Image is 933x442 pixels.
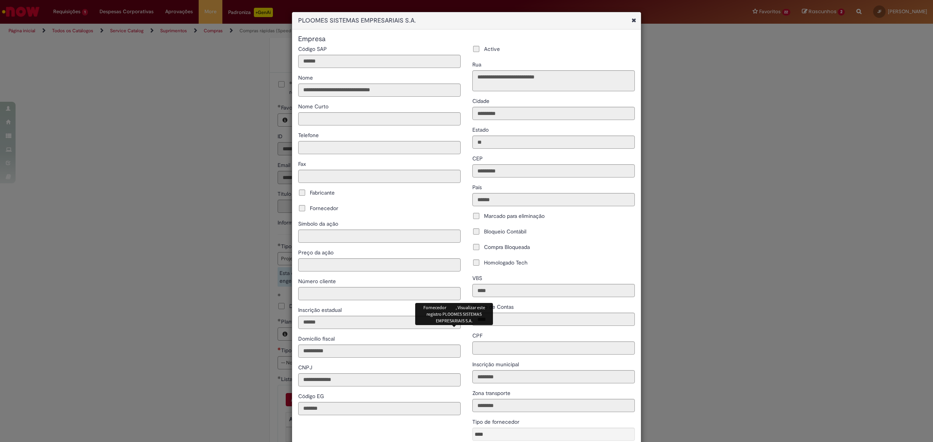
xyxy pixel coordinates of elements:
input: Cidade [472,107,635,120]
label: Se este perfil for um perfil de fabricante [298,189,335,197]
input: Símbolo da ação [298,230,461,243]
input: Zona transporte [472,399,635,412]
span: Somente leitura - Seu número de telefone [298,132,320,139]
span: Somente leitura - Seu CEP [472,155,484,162]
span: Empresa [298,35,325,44]
span: Somente leitura - Zona transporte [472,390,512,397]
span: Somente leitura - Nome de sua empresa [298,74,314,81]
input: VBS [472,284,635,297]
input: Nome [298,84,461,97]
span: Somente leitura - Inscrição estadual [298,306,343,313]
span: Active [484,45,500,53]
span: Somente leitura - CPF [472,332,484,339]
span: Somente leitura - Código EG [298,393,325,400]
i: Fechar Janela [627,12,641,29]
input: Domicílio fiscal [298,345,461,358]
span: Somente leitura - Seu preço da ação [298,249,335,256]
label: Se este perfil for um perfil de fornecedor [298,204,338,212]
span: Somente leitura - VBS [472,275,484,282]
span: Bloqueio Contábil [484,228,526,235]
span: Somente leitura - Seu estado ou província [472,126,490,133]
input: Inscrição municipal [472,370,635,383]
span: Somente leitura - Grupo de Contas [472,303,515,310]
span: Somente leitura - Nome Curto [298,103,330,110]
span: Marcado para eliminação [484,212,545,220]
input: Preço da ação [298,258,461,271]
span: Fabricante [310,189,335,197]
span: Somente leitura - Inscrição municipal [472,361,521,368]
input: Código EG [298,402,461,415]
span: Somente leitura - Domicílio fiscal [298,335,336,342]
input: Fax [298,170,461,183]
input: CNPJ [298,373,461,386]
span: Somente leitura - Sua rua [472,61,483,68]
input: País [472,193,635,206]
input: Nome Curto [298,112,461,125]
input: CEP [472,164,635,177]
span: PLOOMES SISTEMAS EMPRESARIAIS S.A. [298,16,601,25]
span: Fornecedor [310,204,338,212]
div: Fornecedor , Visualizar este registro PLOOMES SISTEMAS EMPRESARIAIS S.A. [415,303,493,325]
input: CPF [472,341,635,355]
input: Inscrição estadual [298,316,461,329]
span: Somente leitura - CNPJ [298,364,314,371]
span: Somente leitura - Número de fax [298,160,308,167]
input: Código SAP [298,55,461,68]
span: Homologado Tech [484,259,528,266]
input: Grupo de Contas [472,313,635,326]
span: Somente leitura - Seu símbolo da ação [298,220,340,227]
textarea: Rua [472,70,635,92]
input: Estado [472,136,635,149]
span: Somente leitura - Seu país [472,184,483,191]
input: Número cliente [298,287,461,300]
span: Somente leitura - O tipo de fornecedor [472,418,521,425]
span: Somente leitura - Código SAP [298,45,328,52]
span: Somente leitura - Número cliente [298,278,337,285]
span: Compra Bloqueada [484,243,530,251]
input: Telefone [298,141,461,154]
span: Somente leitura - Sua cidade ou município [472,97,491,104]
